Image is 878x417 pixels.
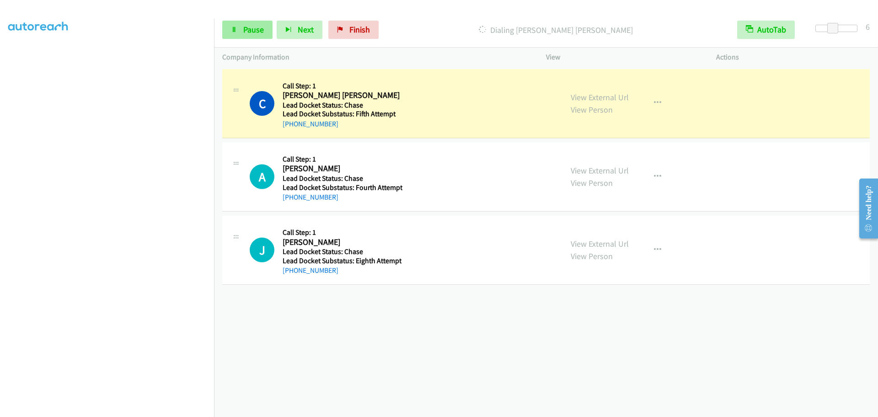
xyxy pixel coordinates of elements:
h5: Call Step: 1 [283,155,402,164]
a: View External Url [571,92,629,103]
div: The call is yet to be attempted [250,238,274,262]
span: Finish [349,24,370,35]
span: Next [298,24,314,35]
span: Pause [243,24,264,35]
h5: Lead Docket Substatus: Fourth Attempt [283,183,402,192]
h5: Call Step: 1 [283,228,402,237]
p: Dialing [PERSON_NAME] [PERSON_NAME] [391,24,721,36]
p: View [546,52,700,63]
h5: Lead Docket Substatus: Fifth Attempt [283,109,400,119]
h1: A [250,164,274,189]
h5: Call Step: 1 [283,81,400,91]
h1: C [250,91,274,116]
a: View External Url [571,165,629,176]
h5: Lead Docket Status: Chase [283,247,402,256]
h1: J [250,238,274,262]
a: View Person [571,251,613,261]
button: Next [277,21,322,39]
a: View Person [571,178,613,188]
a: View Person [571,104,613,115]
a: [PHONE_NUMBER] [283,193,338,201]
h5: Lead Docket Status: Chase [283,101,400,110]
a: [PHONE_NUMBER] [283,266,338,275]
button: AutoTab [737,21,795,39]
div: 6 [866,21,870,33]
h2: [PERSON_NAME] [283,237,400,248]
h5: Lead Docket Substatus: Eighth Attempt [283,256,402,265]
h2: [PERSON_NAME] [PERSON_NAME] [283,90,400,101]
a: View External Url [571,238,629,249]
h2: [PERSON_NAME] [283,163,400,174]
p: Actions [716,52,870,63]
iframe: Resource Center [851,172,878,245]
a: Finish [328,21,379,39]
p: Company Information [222,52,530,63]
a: Pause [222,21,273,39]
a: [PHONE_NUMBER] [283,119,338,128]
h5: Lead Docket Status: Chase [283,174,402,183]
